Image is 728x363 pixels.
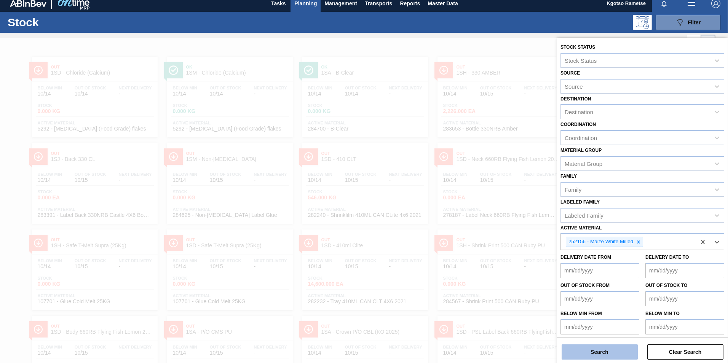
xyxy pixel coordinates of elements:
[645,319,724,334] input: mm/dd/yyyy
[645,291,724,306] input: mm/dd/yyyy
[645,263,724,278] input: mm/dd/yyyy
[701,35,715,49] div: Card Vision
[560,148,602,153] label: Material Group
[8,18,121,27] h1: Stock
[560,283,610,288] label: Out of Stock from
[565,186,581,193] div: Family
[645,311,680,316] label: Below Min to
[565,83,583,89] div: Source
[560,255,611,260] label: Delivery Date from
[560,45,595,50] label: Stock Status
[645,255,689,260] label: Delivery Date to
[560,263,639,278] input: mm/dd/yyyy
[560,199,600,205] label: Labeled Family
[688,19,701,25] span: Filter
[645,283,687,288] label: Out of Stock to
[560,311,602,316] label: Below Min from
[560,174,577,179] label: Family
[560,96,591,102] label: Destination
[565,212,603,218] div: Labeled Family
[656,15,720,30] button: Filter
[560,319,639,334] input: mm/dd/yyyy
[633,15,652,30] div: Programming: no user selected
[560,225,602,231] label: Active Material
[565,109,593,115] div: Destination
[565,160,602,167] div: Material Group
[560,70,580,76] label: Source
[565,135,597,141] div: Coordination
[566,237,634,247] div: 252156 - Maize White Milled
[560,122,596,127] label: Coordination
[687,35,701,49] div: List Vision
[565,57,597,64] div: Stock Status
[560,291,639,306] input: mm/dd/yyyy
